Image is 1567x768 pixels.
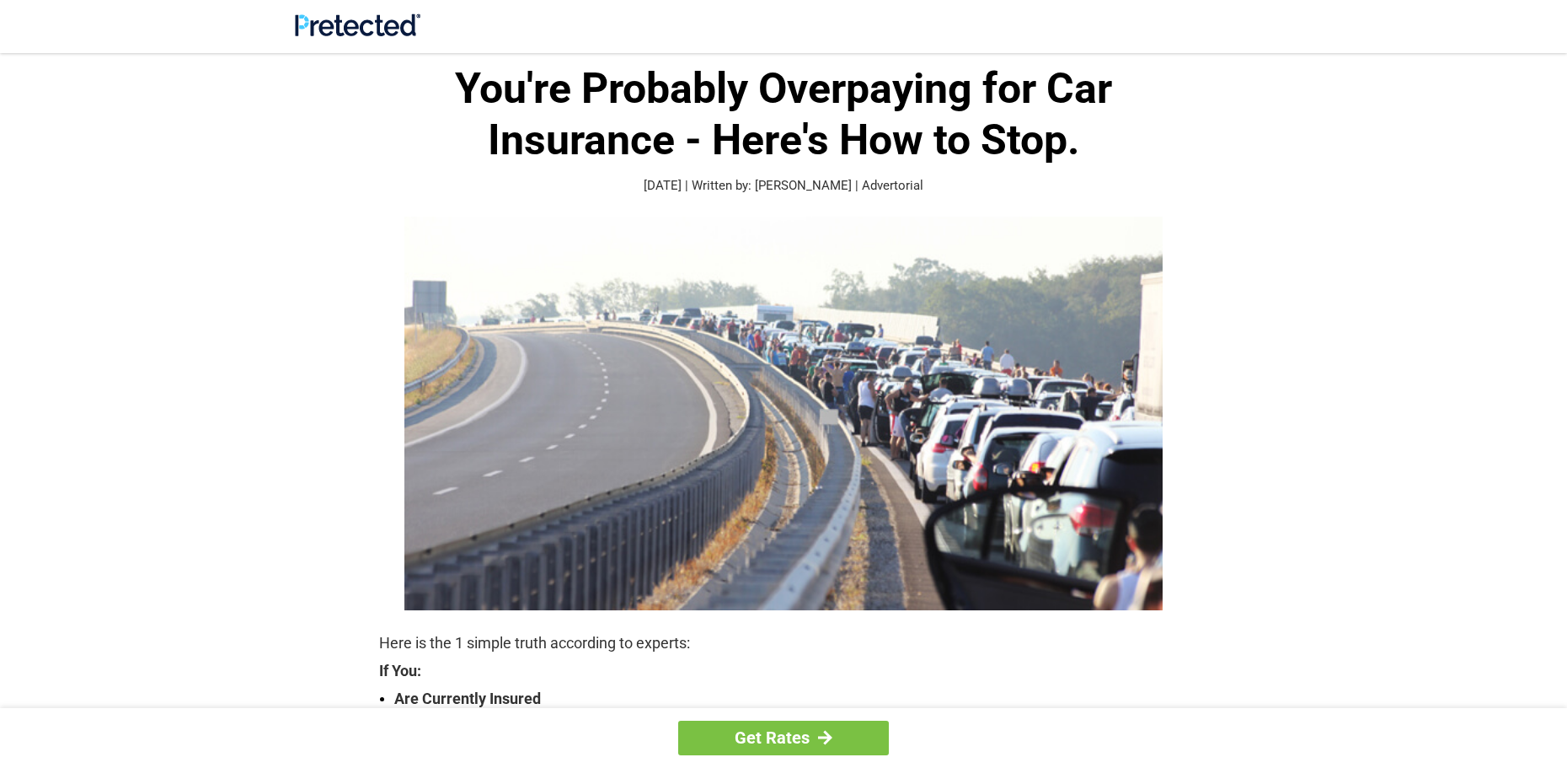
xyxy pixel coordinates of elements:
h1: You're Probably Overpaying for Car Insurance - Here's How to Stop. [379,63,1188,166]
strong: If You: [379,663,1188,679]
a: Site Logo [295,24,420,40]
a: Get Rates [678,721,889,755]
p: [DATE] | Written by: [PERSON_NAME] | Advertorial [379,176,1188,196]
p: Here is the 1 simple truth according to experts: [379,631,1188,655]
img: Site Logo [295,13,420,36]
strong: Are Currently Insured [394,687,1188,711]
